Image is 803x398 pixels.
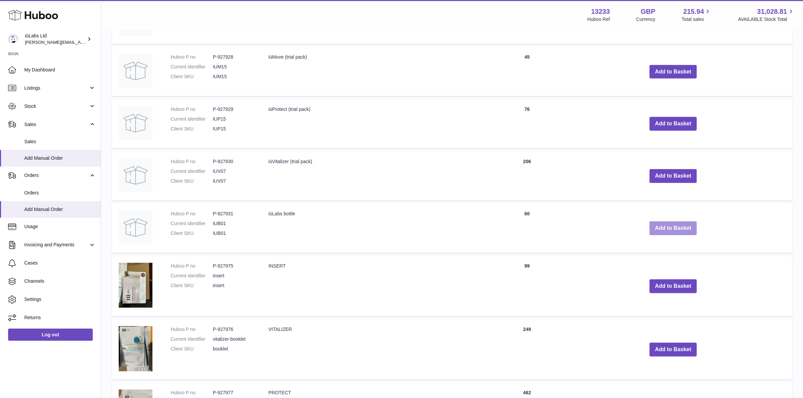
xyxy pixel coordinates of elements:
span: Cases [24,260,96,266]
span: Channels [24,278,96,284]
dt: Huboo P no [171,106,213,113]
dd: booklet [213,346,255,352]
dd: P-927929 [213,106,255,113]
button: Add to Basket [650,117,697,131]
td: 45 [500,47,554,96]
td: 76 [500,99,554,148]
dd: P-927975 [213,263,255,269]
td: 99 [500,256,554,316]
dd: IUV07 [213,178,255,184]
span: AVAILABLE Stock Total [738,16,795,23]
dt: Huboo P no [171,263,213,269]
span: Sales [24,121,89,128]
span: My Dashboard [24,67,96,73]
button: Add to Basket [650,169,697,183]
dt: Current identifier [171,273,213,279]
span: 215.94 [683,7,704,16]
td: iüLabs bottle [262,204,500,253]
dd: IUB01 [213,220,255,227]
div: Huboo Ref [587,16,610,23]
dd: insert [213,282,255,289]
button: Add to Basket [650,343,697,357]
span: Orders [24,190,96,196]
button: Add to Basket [650,279,697,293]
dt: Current identifier [171,220,213,227]
dd: IUM15 [213,64,255,70]
span: Stock [24,103,89,110]
dt: Huboo P no [171,158,213,165]
dd: P-927930 [213,158,255,165]
span: Invoicing and Payments [24,242,89,248]
dt: Huboo P no [171,390,213,396]
td: iüMove (trial pack) [262,47,500,96]
div: Currency [636,16,656,23]
span: Sales [24,139,96,145]
td: iüProtect (trial pack) [262,99,500,148]
div: iüLabs Ltd [25,33,86,45]
dd: IUB01 [213,230,255,237]
dd: insert [213,273,255,279]
dd: P-927976 [213,326,255,333]
strong: GBP [641,7,655,16]
button: Add to Basket [650,221,697,235]
span: Total sales [682,16,712,23]
span: Add Manual Order [24,155,96,161]
td: VITALIZER [262,319,500,379]
a: 215.94 Total sales [682,7,712,23]
dt: Client SKU [171,346,213,352]
img: VITALIZER [119,326,152,371]
dt: Client SKU [171,282,213,289]
dd: IUP15 [213,116,255,122]
dt: Huboo P no [171,211,213,217]
dd: IUP15 [213,126,255,132]
span: Listings [24,85,89,91]
dt: Huboo P no [171,326,213,333]
dt: Current identifier [171,336,213,342]
img: iüMove (trial pack) [119,54,152,88]
dd: vitalizer-booklet [213,336,255,342]
td: iüVitalizer (trial pack) [262,152,500,201]
button: Add to Basket [650,65,697,79]
img: iüVitalizer (trial pack) [119,158,152,192]
span: Settings [24,296,96,303]
dd: P-927931 [213,211,255,217]
dt: Current identifier [171,64,213,70]
td: 60 [500,204,554,253]
strong: 13233 [591,7,610,16]
dt: Huboo P no [171,54,213,60]
dt: Client SKU [171,230,213,237]
img: INSERT [119,263,152,308]
span: Usage [24,223,96,230]
dd: IUM15 [213,73,255,80]
span: [PERSON_NAME][EMAIL_ADDRESS][DOMAIN_NAME] [25,39,135,45]
dt: Client SKU [171,178,213,184]
dd: P-927928 [213,54,255,60]
span: Orders [24,172,89,179]
dt: Current identifier [171,168,213,175]
td: 206 [500,152,554,201]
a: Log out [8,329,93,341]
dt: Client SKU [171,126,213,132]
dt: Current identifier [171,116,213,122]
dd: P-927977 [213,390,255,396]
td: 249 [500,319,554,379]
dt: Client SKU [171,73,213,80]
td: INSERT [262,256,500,316]
dd: IUV07 [213,168,255,175]
span: Returns [24,314,96,321]
span: Add Manual Order [24,206,96,213]
img: annunziata@iulabs.co [8,34,18,44]
img: iüProtect (trial pack) [119,106,152,140]
span: 31,028.81 [757,7,787,16]
img: iüLabs bottle [119,211,152,244]
a: 31,028.81 AVAILABLE Stock Total [738,7,795,23]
